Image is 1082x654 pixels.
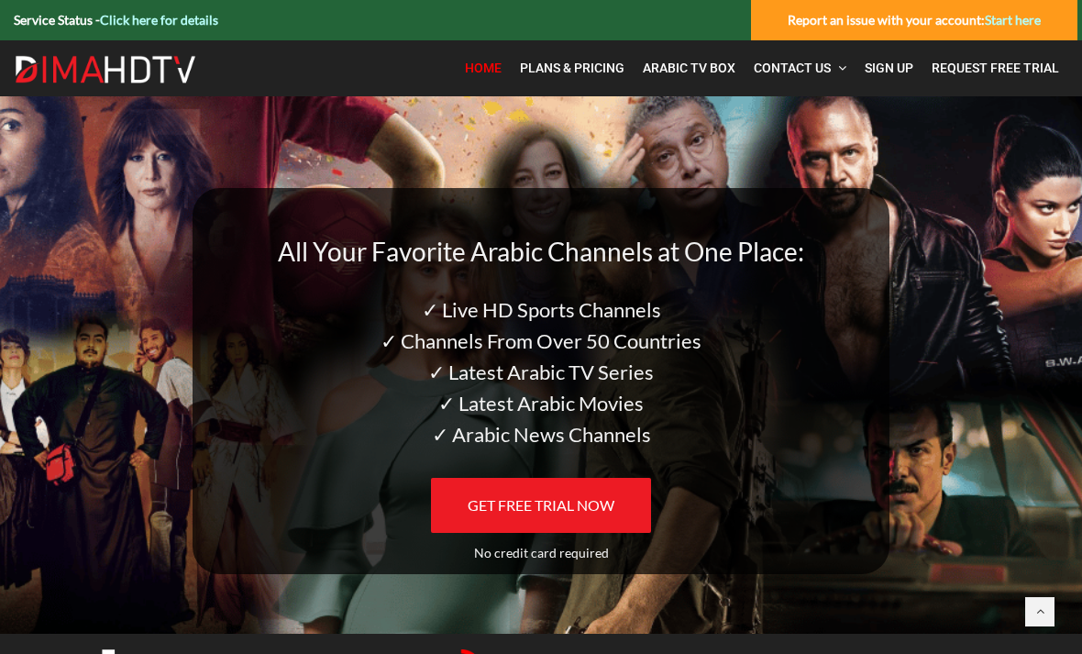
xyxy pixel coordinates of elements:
span: Contact Us [754,61,831,75]
span: Sign Up [865,61,913,75]
a: Start here [985,12,1041,28]
span: All Your Favorite Arabic Channels at One Place: [278,236,804,267]
span: Arabic TV Box [643,61,735,75]
a: Click here for details [100,12,218,28]
a: GET FREE TRIAL NOW [431,478,651,533]
a: Request Free Trial [922,50,1068,87]
a: Plans & Pricing [511,50,634,87]
a: Back to top [1025,597,1054,626]
span: No credit card required [474,545,609,560]
span: ✓ Channels From Over 50 Countries [381,328,701,353]
span: GET FREE TRIAL NOW [468,496,614,514]
img: Dima HDTV [14,55,197,84]
span: Home [465,61,502,75]
span: ✓ Latest Arabic TV Series [428,360,654,384]
span: Request Free Trial [932,61,1059,75]
a: Contact Us [745,50,856,87]
strong: Service Status - [14,12,218,28]
a: Home [456,50,511,87]
a: Sign Up [856,50,922,87]
span: ✓ Arabic News Channels [432,422,651,447]
span: Plans & Pricing [520,61,624,75]
span: ✓ Live HD Sports Channels [422,297,661,322]
a: Arabic TV Box [634,50,745,87]
strong: Report an issue with your account: [788,12,1041,28]
span: ✓ Latest Arabic Movies [438,391,644,416]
